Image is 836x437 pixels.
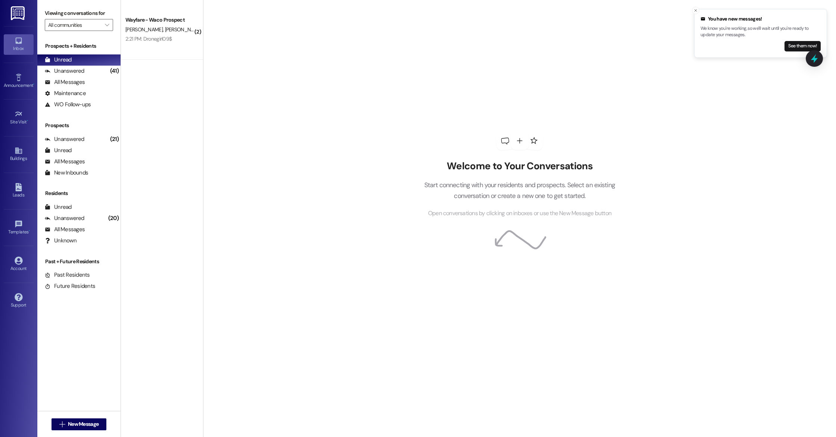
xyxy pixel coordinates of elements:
[45,78,85,86] div: All Messages
[4,144,34,164] a: Buildings
[45,214,84,222] div: Unanswered
[45,67,84,75] div: Unanswered
[4,254,34,274] a: Account
[125,26,165,33] span: [PERSON_NAME]
[692,7,699,14] button: Close toast
[45,226,85,233] div: All Messages
[45,203,72,211] div: Unread
[125,35,172,42] div: 2:21 PM: Dronegirl09$
[11,6,26,20] img: ResiDesk Logo
[45,282,95,290] div: Future Residents
[45,158,85,166] div: All Messages
[4,181,34,201] a: Leads
[37,122,121,129] div: Prospects
[37,258,121,265] div: Past + Future Residents
[45,271,90,279] div: Past Residents
[59,421,65,427] i: 
[45,101,91,109] div: WO Follow-ups
[125,16,194,24] div: Wayfare - Waco Prospect
[48,19,101,31] input: All communities
[701,25,821,38] p: We know you're working, so we'll wait until you're ready to update your messages.
[37,42,121,50] div: Prospects + Residents
[29,228,30,233] span: •
[4,108,34,128] a: Site Visit •
[45,56,72,64] div: Unread
[413,180,626,201] p: Start connecting with your residents and prospects. Select an existing conversation or create a n...
[106,213,121,224] div: (20)
[45,169,88,177] div: New Inbounds
[45,89,86,97] div: Maintenance
[45,147,72,154] div: Unread
[45,135,84,143] div: Unanswered
[45,7,113,19] label: Viewing conversations for
[108,133,121,145] div: (21)
[165,26,202,33] span: [PERSON_NAME]
[37,189,121,197] div: Residents
[4,218,34,238] a: Templates •
[4,291,34,311] a: Support
[428,209,611,218] span: Open conversations by clicking on inboxes or use the New Message button
[52,418,107,430] button: New Message
[33,82,34,87] span: •
[108,65,121,77] div: (41)
[27,118,28,123] span: •
[701,15,821,23] div: You have new messages!
[45,237,77,245] div: Unknown
[68,420,99,428] span: New Message
[4,34,34,54] a: Inbox
[784,41,821,51] button: See them now!
[105,22,109,28] i: 
[413,160,626,172] h2: Welcome to Your Conversations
